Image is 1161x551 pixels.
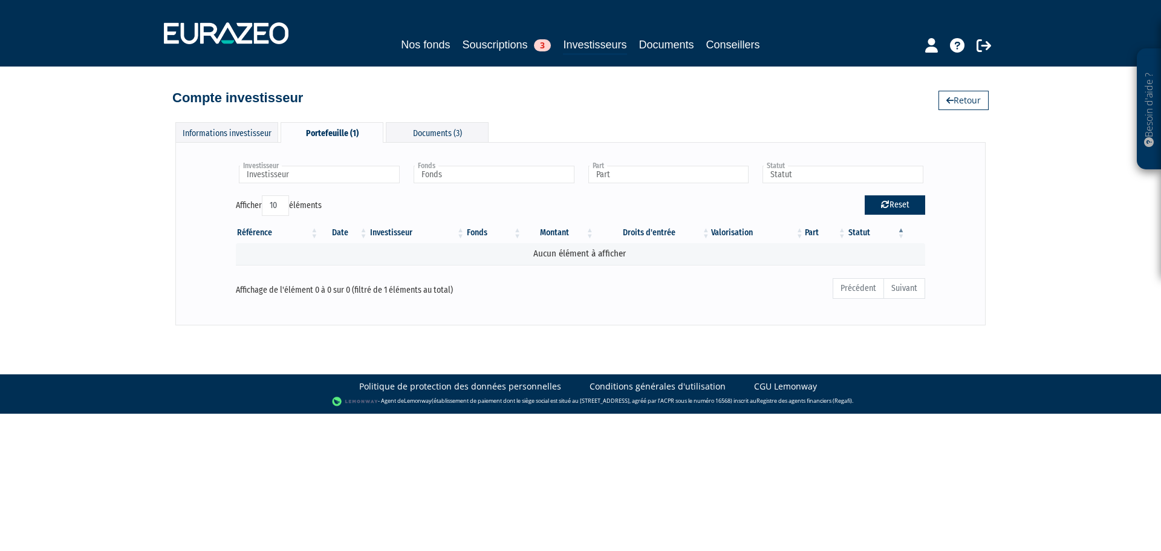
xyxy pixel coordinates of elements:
a: Nos fonds [401,36,450,53]
a: Investisseurs [563,36,626,55]
th: Droits d'entrée: activer pour trier la colonne par ordre croissant [595,223,711,243]
a: Politique de protection des données personnelles [359,380,561,393]
img: 1732889491-logotype_eurazeo_blanc_rvb.png [164,22,288,44]
a: CGU Lemonway [754,380,817,393]
th: Montant: activer pour trier la colonne par ordre croissant [522,223,595,243]
a: Conseillers [706,36,760,53]
button: Reset [865,195,925,215]
th: Valorisation: activer pour trier la colonne par ordre croissant [711,223,805,243]
th: Statut : activer pour trier la colonne par ordre d&eacute;croissant [847,223,906,243]
img: logo-lemonway.png [332,396,379,408]
select: Afficheréléments [262,195,289,216]
th: Investisseur: activer pour trier la colonne par ordre croissant [369,223,466,243]
span: 3 [534,39,551,51]
a: Documents [639,36,694,53]
th: Part: activer pour trier la colonne par ordre croissant [805,223,847,243]
div: Informations investisseur [175,122,278,142]
div: - Agent de (établissement de paiement dont le siège social est situé au [STREET_ADDRESS], agréé p... [12,396,1149,408]
h4: Compte investisseur [172,91,303,105]
div: Documents (3) [386,122,489,142]
a: Retour [938,91,989,110]
th: Référence : activer pour trier la colonne par ordre croissant [236,223,319,243]
p: Besoin d'aide ? [1142,55,1156,164]
a: Lemonway [404,397,432,405]
label: Afficher éléments [236,195,322,216]
th: Date: activer pour trier la colonne par ordre croissant [319,223,368,243]
div: Affichage de l'élément 0 à 0 sur 0 (filtré de 1 éléments au total) [236,277,513,296]
a: Conditions générales d'utilisation [590,380,726,393]
a: Souscriptions3 [462,36,551,53]
th: Fonds: activer pour trier la colonne par ordre croissant [466,223,522,243]
div: Portefeuille (1) [281,122,383,143]
td: Aucun élément à afficher [236,243,925,264]
a: Registre des agents financiers (Regafi) [756,397,852,405]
